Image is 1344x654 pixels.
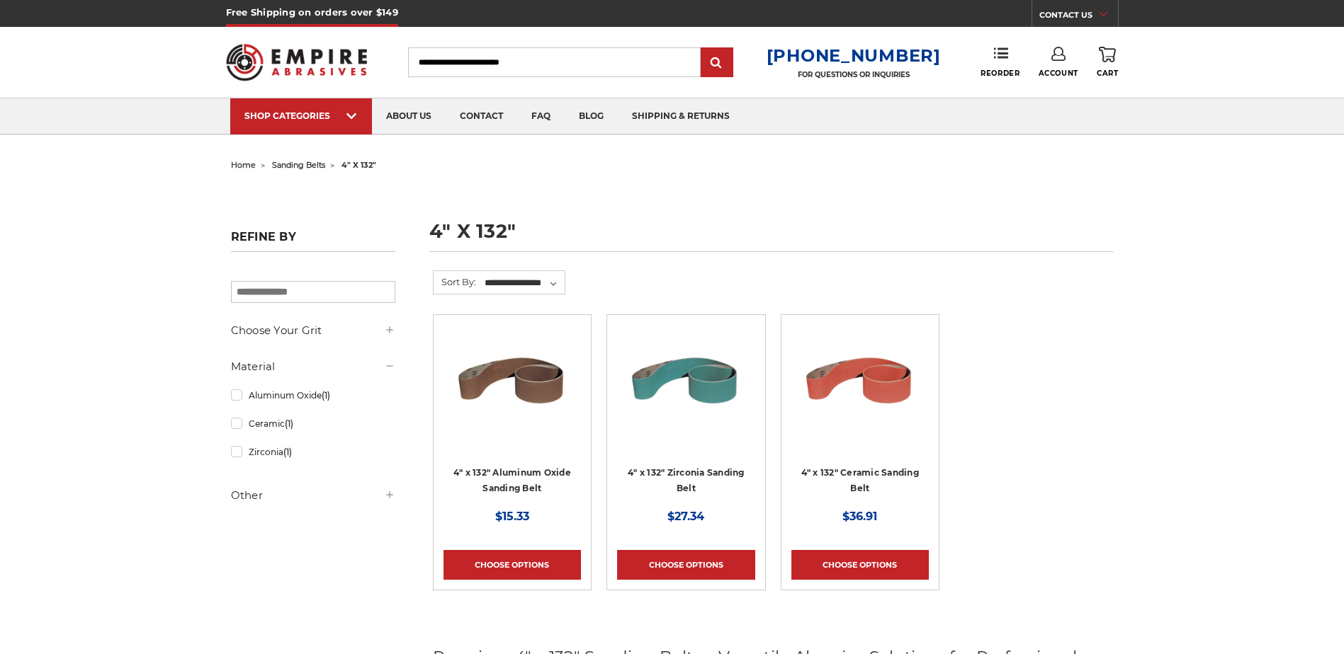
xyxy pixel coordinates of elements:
input: Submit [703,49,731,77]
a: Choose Options [791,550,929,580]
span: $27.34 [667,510,704,523]
p: FOR QUESTIONS OR INQUIRIES [767,70,941,79]
span: 4" x 132" [341,160,376,170]
a: 4" x 132" Ceramic Sanding Belt [791,325,929,462]
a: blog [565,98,618,134]
a: Aluminum Oxide [231,383,395,408]
a: home [231,160,256,170]
a: Choose Options [617,550,755,580]
h5: Material [231,358,395,375]
a: Zirconia [231,440,395,464]
a: Ceramic [231,411,395,436]
a: [PHONE_NUMBER] [767,45,941,66]
img: Empire Abrasives [226,35,368,90]
img: 4" x 132" Ceramic Sanding Belt [803,325,917,438]
h5: Other [231,487,395,504]
h5: Refine by [231,230,395,252]
a: 4" x 132" Ceramic Sanding Belt [801,467,919,494]
span: $15.33 [495,510,529,523]
span: $36.91 [842,510,877,523]
h5: Choose Your Grit [231,322,395,339]
span: (1) [283,447,292,457]
a: faq [517,98,565,134]
a: Reorder [981,47,1020,77]
a: 4" x 132" Aluminum Oxide Sanding Belt [453,467,571,494]
span: (1) [285,418,293,429]
img: 4" x 132" Zirconia Sanding Belt [629,325,742,438]
a: sanding belts [272,160,325,170]
select: Sort By: [482,272,565,294]
span: Reorder [981,69,1020,78]
label: Sort By: [434,271,476,292]
h1: 4" x 132" [429,222,1114,252]
a: contact [446,98,517,134]
a: 4" x 132" Zirconia Sanding Belt [617,325,755,462]
span: Cart [1097,69,1118,78]
a: about us [372,98,446,134]
span: (1) [322,390,330,401]
a: 4" x 132" Zirconia Sanding Belt [628,467,745,494]
img: 4" x 132" Aluminum Oxide Sanding Belt [456,325,569,438]
a: CONTACT US [1039,7,1118,27]
div: SHOP CATEGORIES [244,110,358,121]
span: Account [1039,69,1078,78]
a: Choose Options [444,550,581,580]
a: Cart [1097,47,1118,78]
a: shipping & returns [618,98,744,134]
a: 4" x 132" Aluminum Oxide Sanding Belt [444,325,581,462]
